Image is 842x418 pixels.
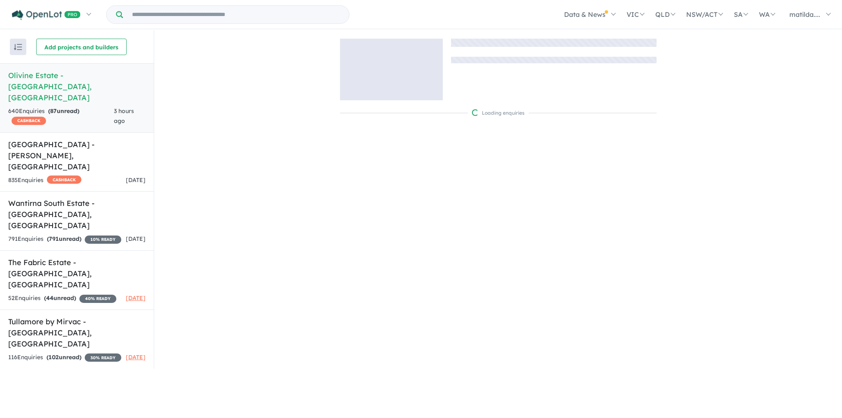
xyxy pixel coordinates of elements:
[47,176,81,184] span: CASHBACK
[8,176,81,185] div: 835 Enquir ies
[12,117,46,125] span: CASHBACK
[12,10,81,20] img: Openlot PRO Logo White
[8,353,121,363] div: 116 Enquir ies
[50,107,57,115] span: 87
[126,353,146,361] span: [DATE]
[472,109,525,117] div: Loading enquiries
[125,6,347,23] input: Try estate name, suburb, builder or developer
[114,107,134,125] span: 3 hours ago
[8,234,121,244] div: 791 Enquir ies
[48,107,79,115] strong: ( unread)
[8,106,114,126] div: 640 Enquir ies
[126,176,146,184] span: [DATE]
[85,353,121,362] span: 30 % READY
[8,316,146,349] h5: Tullamore by Mirvac - [GEOGRAPHIC_DATA] , [GEOGRAPHIC_DATA]
[8,139,146,172] h5: [GEOGRAPHIC_DATA] - [PERSON_NAME] , [GEOGRAPHIC_DATA]
[44,294,76,302] strong: ( unread)
[126,235,146,242] span: [DATE]
[14,44,22,50] img: sort.svg
[46,294,53,302] span: 44
[49,235,59,242] span: 791
[46,353,81,361] strong: ( unread)
[47,235,81,242] strong: ( unread)
[8,257,146,290] h5: The Fabric Estate - [GEOGRAPHIC_DATA] , [GEOGRAPHIC_DATA]
[126,294,146,302] span: [DATE]
[36,39,127,55] button: Add projects and builders
[8,198,146,231] h5: Wantirna South Estate - [GEOGRAPHIC_DATA] , [GEOGRAPHIC_DATA]
[8,293,116,303] div: 52 Enquir ies
[85,236,121,244] span: 10 % READY
[49,353,59,361] span: 102
[8,70,146,103] h5: Olivine Estate - [GEOGRAPHIC_DATA] , [GEOGRAPHIC_DATA]
[79,295,116,303] span: 40 % READY
[789,10,820,18] span: matilda....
